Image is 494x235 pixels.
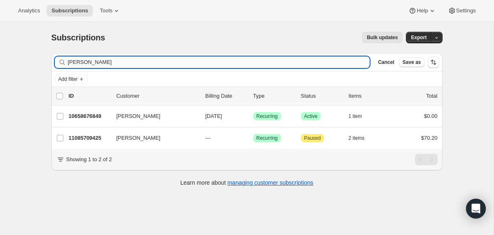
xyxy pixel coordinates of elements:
span: Subscriptions [51,7,88,14]
span: Recurring [256,135,278,141]
p: Showing 1 to 2 of 2 [66,155,112,164]
input: Filter subscribers [68,56,370,68]
p: 11085709425 [69,134,110,142]
p: ID [69,92,110,100]
button: Help [403,5,441,16]
span: Cancel [378,59,394,66]
p: Billing Date [205,92,247,100]
p: Total [426,92,437,100]
span: Help [417,7,428,14]
span: Subscriptions [51,33,105,42]
button: Analytics [13,5,45,16]
span: Paused [304,135,321,141]
div: Items [349,92,390,100]
span: [PERSON_NAME] [117,112,161,120]
div: IDCustomerBilling DateTypeStatusItemsTotal [69,92,438,100]
button: Settings [443,5,481,16]
div: 10658676849[PERSON_NAME][DATE]SuccessRecurringSuccessActive1 item$0.00 [69,110,438,122]
button: Bulk updates [362,32,403,43]
p: Learn more about [180,179,313,187]
span: Recurring [256,113,278,120]
div: Open Intercom Messenger [466,199,486,219]
span: Analytics [18,7,40,14]
span: $0.00 [424,113,438,119]
span: [PERSON_NAME] [117,134,161,142]
span: Active [304,113,318,120]
p: Status [301,92,342,100]
button: 1 item [349,110,371,122]
span: 2 items [349,135,365,141]
button: Add filter [55,74,88,84]
button: [PERSON_NAME] [112,132,194,145]
span: Tools [100,7,112,14]
span: Settings [456,7,476,14]
button: Sort the results [428,56,439,68]
span: Save as [403,59,421,66]
button: Save as [399,57,424,67]
button: [PERSON_NAME] [112,110,194,123]
span: $70.20 [421,135,438,141]
button: Tools [95,5,126,16]
a: managing customer subscriptions [227,179,313,186]
span: [DATE] [205,113,222,119]
p: 10658676849 [69,112,110,120]
span: --- [205,135,211,141]
div: Type [253,92,294,100]
span: Add filter [58,76,78,82]
span: Bulk updates [367,34,398,41]
button: Subscriptions [47,5,93,16]
button: Export [406,32,431,43]
div: 11085709425[PERSON_NAME]---SuccessRecurringAttentionPaused2 items$70.20 [69,132,438,144]
span: 1 item [349,113,362,120]
span: Export [411,34,426,41]
button: Cancel [375,57,397,67]
p: Customer [117,92,199,100]
nav: Pagination [415,154,438,165]
button: 2 items [349,132,374,144]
